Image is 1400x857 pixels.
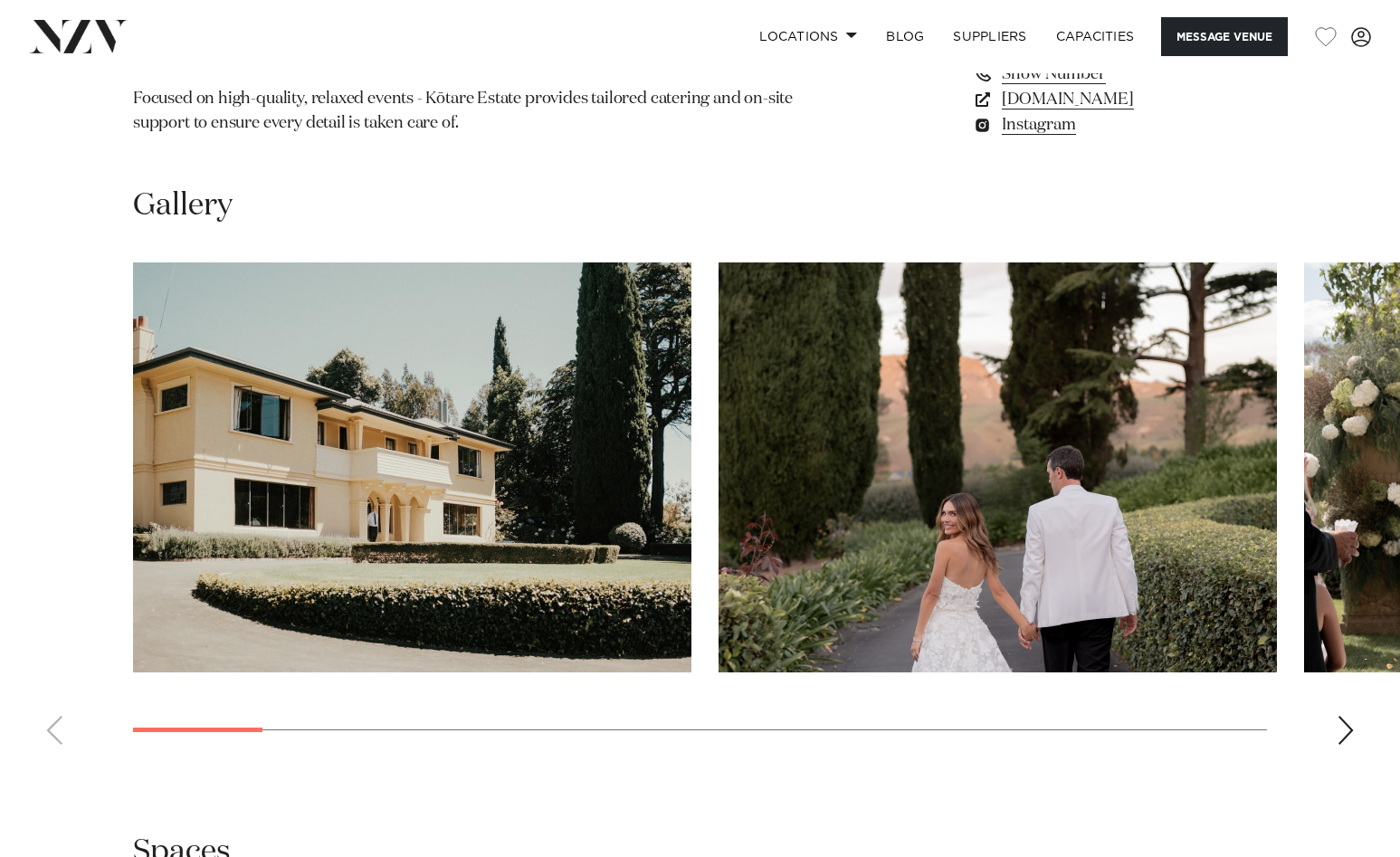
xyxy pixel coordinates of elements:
img: nzv-logo.png [29,20,128,52]
a: Locations [745,17,871,56]
a: Capacities [1042,17,1149,56]
button: Message Venue [1161,17,1288,56]
a: SUPPLIERS [938,17,1041,56]
a: BLOG [871,17,938,56]
a: Show Number [972,61,1267,86]
swiper-slide: 2 / 17 [719,262,1277,672]
h2: Gallery [133,186,233,226]
a: [DOMAIN_NAME] [972,86,1267,111]
swiper-slide: 1 / 17 [133,262,691,672]
a: Instagram [972,111,1267,137]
